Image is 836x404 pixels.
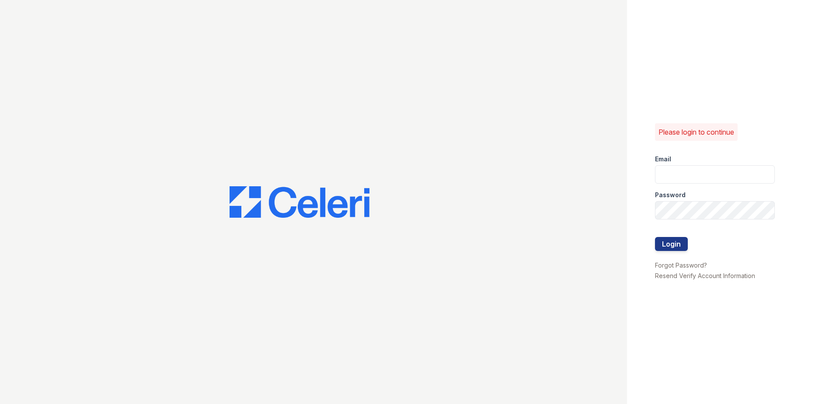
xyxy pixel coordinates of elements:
label: Password [655,191,686,199]
a: Resend Verify Account Information [655,272,755,279]
p: Please login to continue [658,127,734,137]
img: CE_Logo_Blue-a8612792a0a2168367f1c8372b55b34899dd931a85d93a1a3d3e32e68fde9ad4.png [230,186,369,218]
button: Login [655,237,688,251]
a: Forgot Password? [655,261,707,269]
label: Email [655,155,671,164]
